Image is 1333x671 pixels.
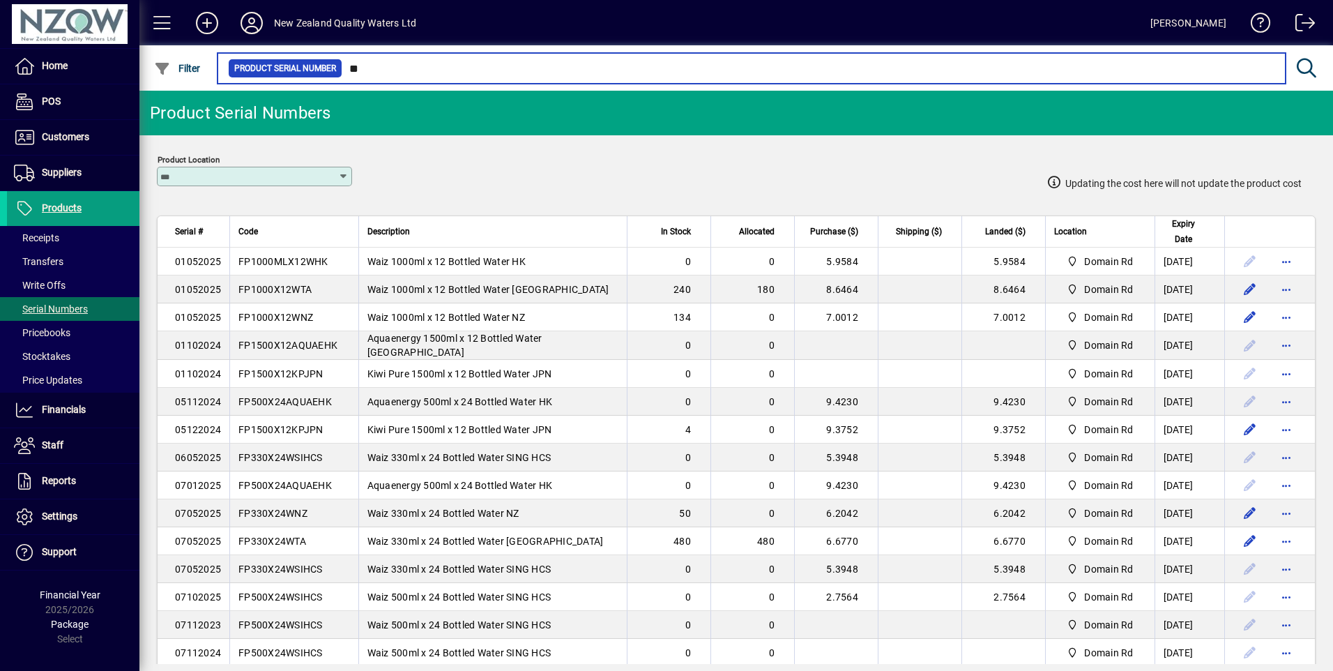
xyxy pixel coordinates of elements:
[14,375,82,386] span: Price Updates
[636,646,691,660] div: 0
[1164,216,1216,247] div: Expiry Date
[795,534,878,548] div: 6.6770
[962,562,1045,576] div: 5.3948
[42,475,76,486] span: Reports
[1275,502,1297,525] button: More options
[719,534,775,548] div: 480
[367,647,551,658] span: Waiz 500ml x 24 Bottled Water SING HCS
[7,393,139,428] a: Financials
[175,368,221,379] span: 01102024
[367,424,552,435] span: Kiwi Pure 1500ml x 12 Bottled Water JPN
[636,562,691,576] div: 0
[1155,555,1224,583] td: [DATE]
[1275,419,1297,441] button: More options
[154,63,201,74] span: Filter
[1084,562,1133,576] span: Domain Rd
[7,84,139,119] a: POS
[1275,474,1297,497] button: More options
[1275,250,1297,273] button: More options
[367,536,604,547] span: Waiz 330ml x 24 Bottled Water [GEOGRAPHIC_DATA]
[238,396,332,407] span: FP500X24AQUAEHK
[42,439,63,451] span: Staff
[1061,393,1139,410] span: Domain Rd
[1275,334,1297,356] button: More options
[175,564,221,575] span: 07052025
[1275,363,1297,385] button: More options
[1155,303,1224,331] td: [DATE]
[274,12,416,34] div: New Zealand Quality Waters Ltd
[1061,477,1139,494] span: Domain Rd
[1275,306,1297,329] button: More options
[175,224,221,239] div: Serial #
[795,506,878,520] div: 6.2042
[1084,478,1133,492] span: Domain Rd
[367,591,551,603] span: Waiz 500ml x 24 Bottled Water SING HCS
[238,619,323,631] span: FP500X24WSIHCS
[795,562,878,576] div: 5.3948
[719,255,775,269] div: 0
[367,564,551,575] span: Waiz 330ml x 24 Bottled Water SING HCS
[1275,614,1297,636] button: More options
[1155,331,1224,360] td: [DATE]
[1084,506,1133,520] span: Domain Rd
[887,224,954,239] div: Shipping ($)
[810,224,858,239] span: Purchase ($)
[1084,367,1133,381] span: Domain Rd
[1061,533,1139,550] span: Domain Rd
[1061,617,1139,633] span: Domain Rd
[1275,278,1297,301] button: More options
[1061,644,1139,661] span: Domain Rd
[1285,3,1316,48] a: Logout
[1061,365,1139,382] span: Domain Rd
[1084,338,1133,352] span: Domain Rd
[1084,255,1133,269] span: Domain Rd
[7,368,139,392] a: Price Updates
[175,312,221,323] span: 01052025
[636,590,691,604] div: 0
[14,351,70,362] span: Stocktakes
[175,424,221,435] span: 05122024
[7,345,139,368] a: Stocktakes
[1084,534,1133,548] span: Domain Rd
[962,451,1045,465] div: 5.3948
[7,428,139,463] a: Staff
[367,284,609,295] span: Waiz 1000ml x 12 Bottled Water [GEOGRAPHIC_DATA]
[175,396,221,407] span: 05112024
[636,338,691,352] div: 0
[40,589,100,601] span: Financial Year
[42,546,77,557] span: Support
[367,224,410,239] span: Description
[719,282,775,296] div: 180
[1155,444,1224,472] td: [DATE]
[1065,176,1302,191] span: Updating the cost here will not update the product cost
[367,256,526,267] span: Waiz 1000ml x 12 Bottled Water HK
[175,256,221,267] span: 01052025
[1275,558,1297,580] button: More options
[14,256,63,267] span: Transfers
[7,250,139,273] a: Transfers
[1275,642,1297,664] button: More options
[962,590,1045,604] div: 2.7564
[636,423,691,437] div: 4
[962,310,1045,324] div: 7.0012
[238,368,323,379] span: FP1500X12KPJPN
[7,499,139,534] a: Settings
[42,131,89,142] span: Customers
[962,534,1045,548] div: 6.6770
[238,508,307,519] span: FP330X24WNZ
[962,255,1045,269] div: 5.9584
[7,535,139,570] a: Support
[42,60,68,71] span: Home
[1155,276,1224,303] td: [DATE]
[1155,639,1224,667] td: [DATE]
[238,224,350,239] div: Code
[1061,589,1139,605] span: Domain Rd
[636,255,691,269] div: 0
[719,478,775,492] div: 0
[42,167,82,178] span: Suppliers
[175,647,221,658] span: 07112024
[1155,583,1224,611] td: [DATE]
[7,273,139,297] a: Write Offs
[795,423,878,437] div: 9.3752
[175,619,221,631] span: 07112023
